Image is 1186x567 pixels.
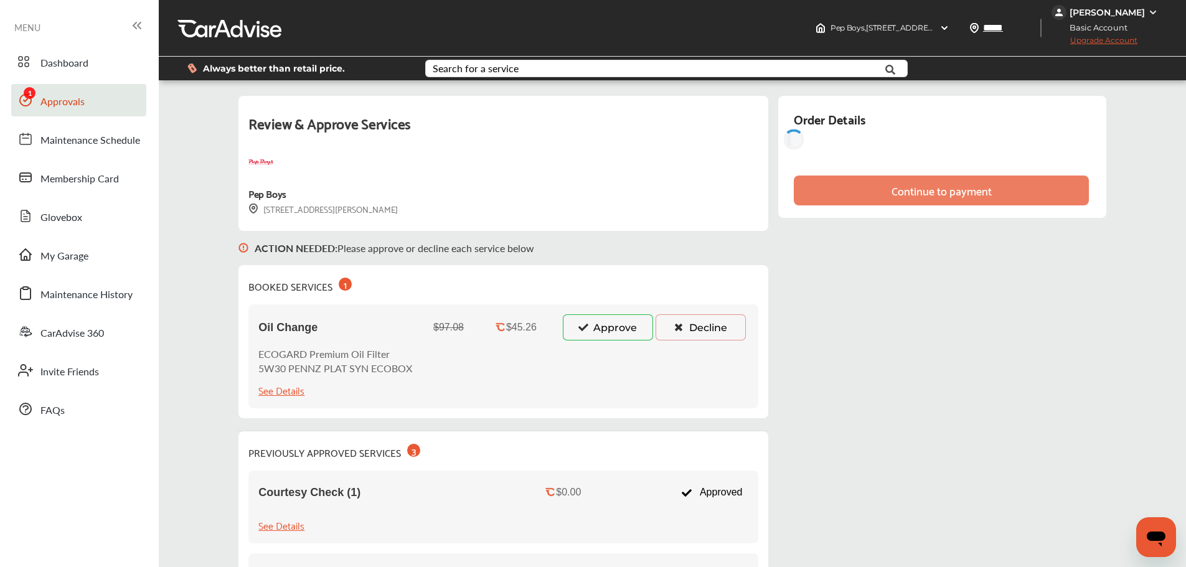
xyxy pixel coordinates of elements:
a: Maintenance Schedule [11,123,146,155]
span: CarAdvise 360 [40,326,104,342]
div: Review & Approve Services [248,111,758,150]
button: Decline [656,314,746,340]
span: MENU [14,22,40,32]
p: Please approve or decline each service below [255,241,534,255]
a: Invite Friends [11,354,146,387]
span: Approvals [40,94,85,110]
div: BOOKED SERVICES [248,275,352,294]
a: My Garage [11,238,146,271]
div: Approved [674,480,748,504]
span: Basic Account [1053,21,1137,34]
span: Maintenance History [40,287,133,303]
span: Upgrade Account [1052,35,1137,51]
span: Oil Change [258,321,318,334]
a: Approvals [11,84,146,116]
div: See Details [258,382,304,398]
div: $97.08 [433,322,464,333]
span: Courtesy Check (1) [258,486,360,499]
span: My Garage [40,248,88,265]
img: jVpblrzwTbfkPYzPPzSLxeg0AAAAASUVORK5CYII= [1052,5,1066,20]
span: Membership Card [40,171,119,187]
a: Dashboard [11,45,146,78]
img: header-home-logo.8d720a4f.svg [816,23,826,33]
button: Approve [563,314,653,340]
a: Membership Card [11,161,146,194]
span: Always better than retail price. [203,64,345,73]
img: WGsFRI8htEPBVLJbROoPRyZpYNWhNONpIPPETTm6eUC0GeLEiAAAAAElFTkSuQmCC [1148,7,1158,17]
div: Order Details [794,108,865,129]
img: logo-pepboys.png [248,150,273,175]
a: Glovebox [11,200,146,232]
div: $0.00 [556,487,581,498]
a: CarAdvise 360 [11,316,146,348]
div: See Details [258,517,304,533]
b: ACTION NEEDED : [255,241,337,255]
div: $45.26 [506,322,537,333]
p: 5W30 PENNZ PLAT SYN ECOBOX [258,361,412,375]
div: Continue to payment [892,184,992,197]
div: Pep Boys [248,185,286,202]
img: header-divider.bc55588e.svg [1040,19,1042,37]
img: svg+xml;base64,PHN2ZyB3aWR0aD0iMTYiIGhlaWdodD0iMTciIHZpZXdCb3g9IjAgMCAxNiAxNyIgZmlsbD0ibm9uZSIgeG... [248,204,258,214]
span: Dashboard [40,55,88,72]
div: 1 [339,278,352,291]
span: Invite Friends [40,364,99,380]
img: location_vector.a44bc228.svg [969,23,979,33]
span: Pep Boys , [STREET_ADDRESS][PERSON_NAME] [GEOGRAPHIC_DATA] , NH 03801 [831,23,1120,32]
img: header-down-arrow.9dd2ce7d.svg [939,23,949,33]
div: [PERSON_NAME] [1070,7,1145,18]
div: [STREET_ADDRESS][PERSON_NAME] [248,202,398,216]
span: Glovebox [40,210,82,226]
span: Maintenance Schedule [40,133,140,149]
a: FAQs [11,393,146,425]
img: svg+xml;base64,PHN2ZyB3aWR0aD0iMTYiIGhlaWdodD0iMTciIHZpZXdCb3g9IjAgMCAxNiAxNyIgZmlsbD0ibm9uZSIgeG... [238,231,248,265]
div: 3 [407,444,420,457]
iframe: Button to launch messaging window [1136,517,1176,557]
span: FAQs [40,403,65,419]
p: ECOGARD Premium Oil Filter [258,347,412,361]
a: Maintenance History [11,277,146,309]
div: Search for a service [433,63,519,73]
div: PREVIOUSLY APPROVED SERVICES [248,441,420,461]
img: dollor_label_vector.a70140d1.svg [187,63,197,73]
